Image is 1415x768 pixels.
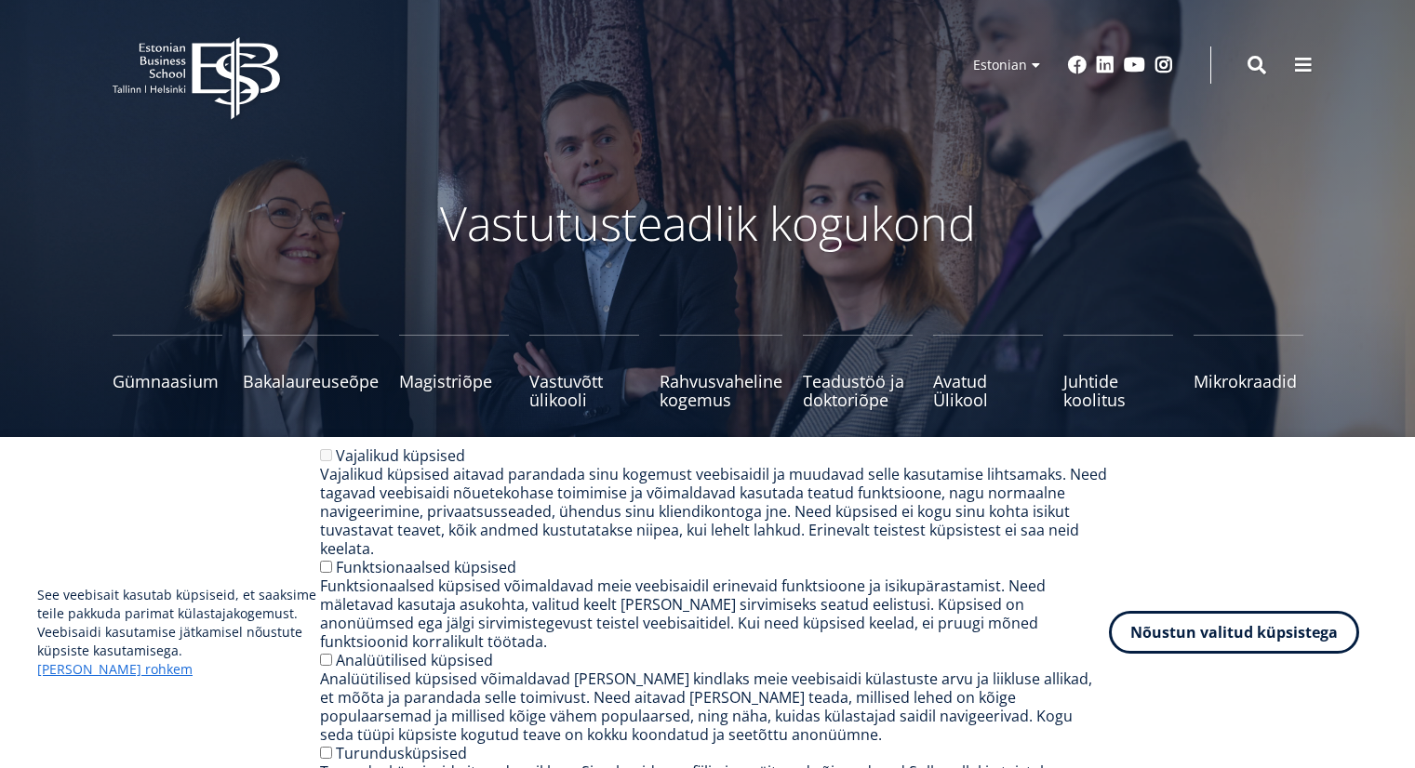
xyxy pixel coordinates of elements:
[113,335,222,409] a: Gümnaasium
[529,335,639,409] a: Vastuvõtt ülikooli
[336,557,516,577] label: Funktsionaalsed küpsised
[1194,372,1303,391] span: Mikrokraadid
[1194,335,1303,409] a: Mikrokraadid
[37,660,193,679] a: [PERSON_NAME] rohkem
[399,335,509,409] a: Magistriõpe
[1063,372,1173,409] span: Juhtide koolitus
[660,335,782,409] a: Rahvusvaheline kogemus
[243,335,379,409] a: Bakalaureuseõpe
[1096,56,1115,74] a: Linkedin
[1124,56,1145,74] a: Youtube
[660,372,782,409] span: Rahvusvaheline kogemus
[336,743,467,763] label: Turundusküpsised
[1109,611,1359,654] button: Nõustun valitud küpsistega
[113,372,222,391] span: Gümnaasium
[529,372,639,409] span: Vastuvõtt ülikooli
[336,650,493,670] label: Analüütilised küpsised
[243,372,379,391] span: Bakalaureuseõpe
[320,576,1109,651] div: Funktsionaalsed küpsised võimaldavad meie veebisaidil erinevaid funktsioone ja isikupärastamist. ...
[803,335,913,409] a: Teadustöö ja doktoriõpe
[320,465,1109,558] div: Vajalikud küpsised aitavad parandada sinu kogemust veebisaidil ja muudavad selle kasutamise lihts...
[933,372,1043,409] span: Avatud Ülikool
[1068,56,1087,74] a: Facebook
[320,669,1109,744] div: Analüütilised küpsised võimaldavad [PERSON_NAME] kindlaks meie veebisaidi külastuste arvu ja liik...
[803,372,913,409] span: Teadustöö ja doktoriõpe
[1063,335,1173,409] a: Juhtide koolitus
[215,195,1201,251] p: Vastutusteadlik kogukond
[1155,56,1173,74] a: Instagram
[37,586,320,679] p: See veebisait kasutab küpsiseid, et saaksime teile pakkuda parimat külastajakogemust. Veebisaidi ...
[399,372,509,391] span: Magistriõpe
[933,335,1043,409] a: Avatud Ülikool
[336,445,465,466] label: Vajalikud küpsised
